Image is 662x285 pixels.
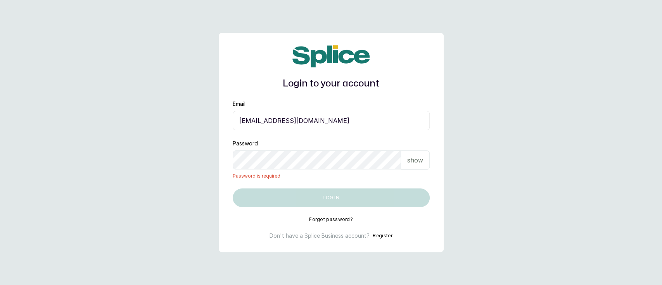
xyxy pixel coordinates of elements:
p: Don't have a Splice Business account? [270,232,370,240]
label: Email [233,100,245,108]
button: Register [373,232,392,240]
button: Log in [233,188,430,207]
p: show [407,155,423,165]
h1: Login to your account [233,77,430,91]
span: Password is required [233,173,430,179]
label: Password [233,140,258,147]
input: email@acme.com [233,111,430,130]
button: Forgot password? [309,216,353,223]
